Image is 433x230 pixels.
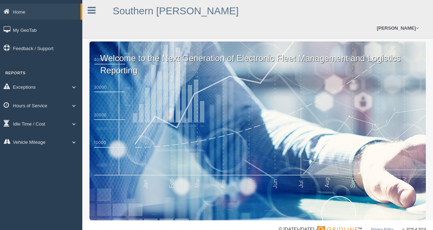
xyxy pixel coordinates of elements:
a: [PERSON_NAME] [373,18,422,38]
p: Welcome to the Next Generation of Electronic Fleet Management and Logistics Reporting [89,41,426,76]
a: Southern [PERSON_NAME] [113,5,239,16]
